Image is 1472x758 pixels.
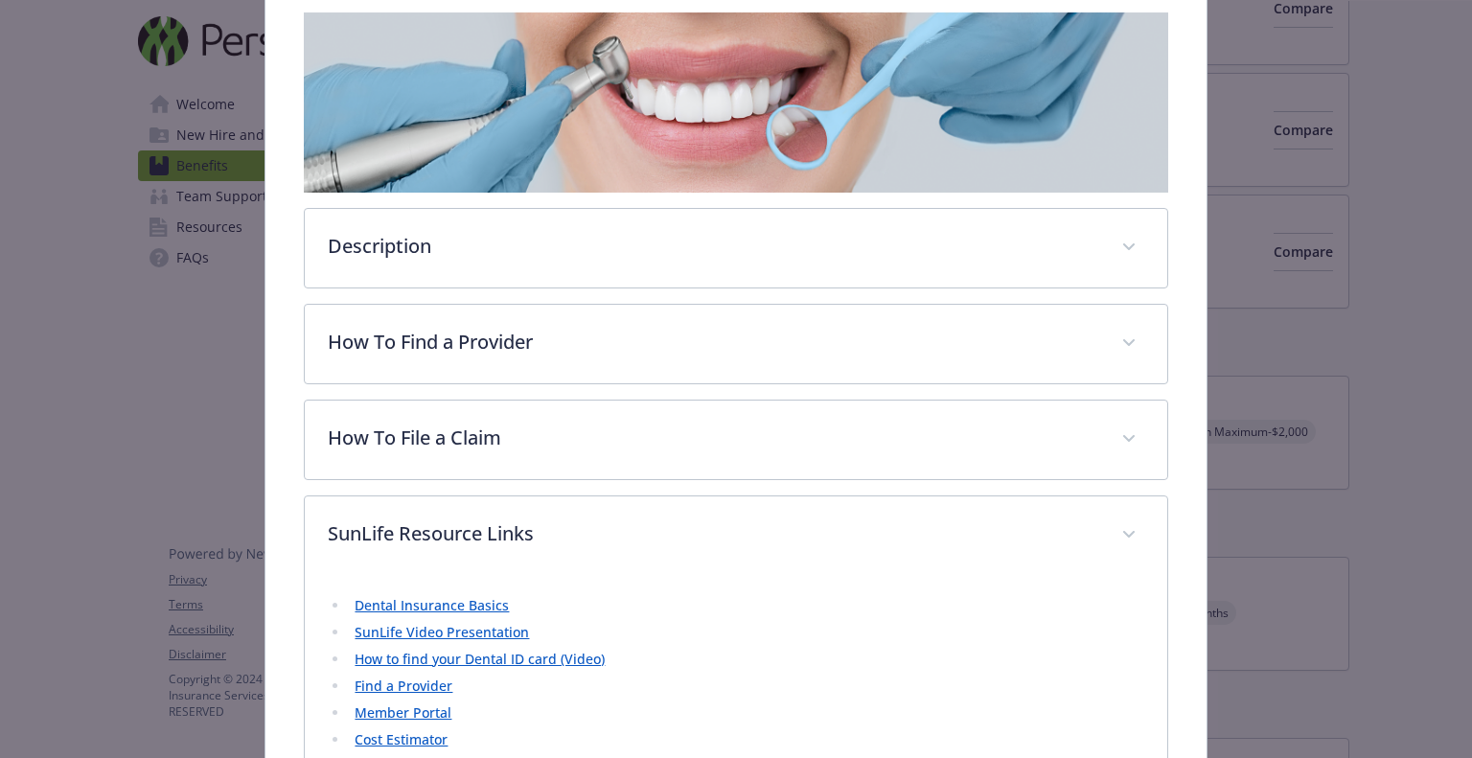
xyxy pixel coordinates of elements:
[328,424,1097,452] p: How To File a Claim
[355,730,448,748] a: Cost Estimator
[355,650,605,668] a: How to find your Dental ID card (Video)
[355,677,452,695] a: Find a Provider
[355,596,509,614] a: Dental Insurance Basics
[304,12,1167,193] img: banner
[355,703,451,722] a: Member Portal
[305,401,1166,479] div: How To File a Claim
[305,496,1166,575] div: SunLife Resource Links
[305,209,1166,287] div: Description
[328,519,1097,548] p: SunLife Resource Links
[355,623,529,641] a: SunLife Video Presentation
[305,305,1166,383] div: How To Find a Provider
[328,328,1097,356] p: How To Find a Provider
[328,232,1097,261] p: Description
